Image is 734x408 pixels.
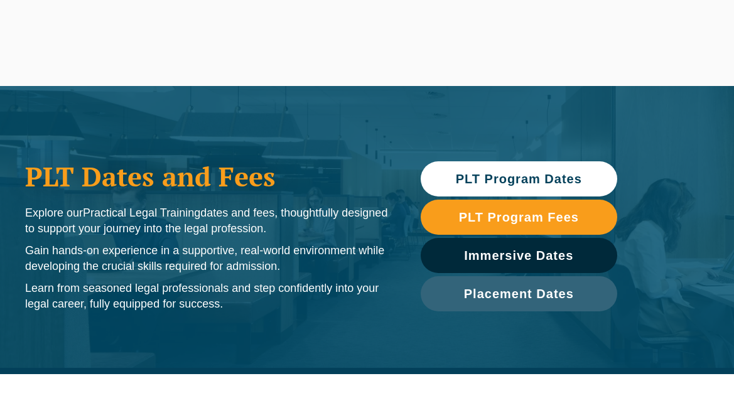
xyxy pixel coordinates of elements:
[25,205,396,237] p: Explore our dates and fees, thoughtfully designed to support your journey into the legal profession.
[421,161,617,196] a: PLT Program Dates
[421,276,617,311] a: Placement Dates
[25,243,396,274] p: Gain hands-on experience in a supportive, real-world environment while developing the crucial ski...
[421,238,617,273] a: Immersive Dates
[83,207,200,219] span: Practical Legal Training
[464,287,574,300] span: Placement Dates
[464,249,573,262] span: Immersive Dates
[456,173,582,185] span: PLT Program Dates
[459,211,579,223] span: PLT Program Fees
[421,200,617,235] a: PLT Program Fees
[25,161,396,192] h1: PLT Dates and Fees
[25,281,396,312] p: Learn from seasoned legal professionals and step confidently into your legal career, fully equipp...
